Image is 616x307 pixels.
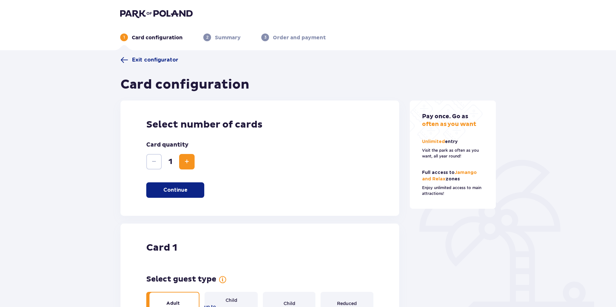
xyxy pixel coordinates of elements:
p: Card quantity [146,141,188,149]
p: 3 [264,34,266,40]
button: Decrease [146,154,162,169]
p: Enjoy unlimited access to main attractions! [422,185,484,197]
span: Exit configurator [132,56,178,63]
p: 1 [123,34,125,40]
span: Pay once. Go as [422,113,468,120]
span: Child [226,297,237,303]
div: 2Summary [203,34,241,41]
span: Child [284,300,295,307]
a: Exit configurator [120,56,178,64]
p: Summary [215,34,241,41]
span: Adult [166,300,180,307]
p: often as you want [422,113,476,128]
span: zones [446,177,460,181]
h1: Card configuration [120,77,249,93]
img: Park of Poland logo [120,9,193,18]
p: Visit the park as often as you want, all year round! [422,148,484,159]
p: Card 1 [146,242,177,254]
p: Select number of cards [146,119,373,131]
span: Full access to [422,170,455,175]
span: entry [445,139,458,144]
p: 2 [206,34,208,40]
p: Card configuration [132,34,183,41]
span: Reduced [337,300,357,307]
p: Unlimited [422,139,459,145]
div: 3Order and payment [261,34,326,41]
button: Increase [179,154,195,169]
p: Jamango and Relax [422,169,484,182]
p: Continue [163,187,188,194]
span: 1 [163,157,178,167]
div: 1Card configuration [120,34,183,41]
p: Select guest type [146,274,216,284]
button: Continue [146,182,204,198]
p: Order and payment [273,34,326,41]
